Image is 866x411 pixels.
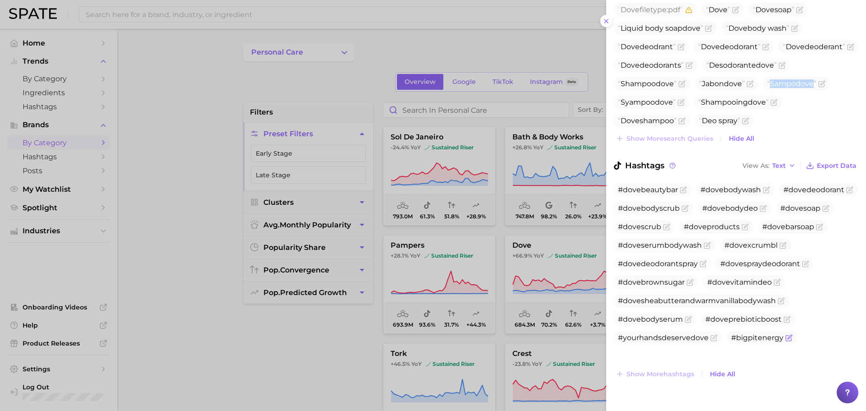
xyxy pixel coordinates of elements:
[710,334,718,342] button: Flag as miscategorized or irrelevant
[656,79,674,88] span: dove
[804,159,859,172] button: Export Data
[704,242,711,249] button: Flag as miscategorized or irrelevant
[729,135,754,143] span: Hide All
[709,5,728,14] span: Dove
[618,61,684,69] span: deodorants
[783,185,844,194] span: #dovedeodorant
[724,241,778,249] span: #dovexcrumbl
[762,43,769,51] button: Flag as miscategorized or irrelevant
[763,186,770,194] button: Flag as miscategorized or irrelevant
[707,278,772,286] span: #dovevitamindeo
[726,24,789,32] span: body wash
[618,79,677,88] span: Shampoo
[700,260,707,268] button: Flag as miscategorized or irrelevant
[618,222,661,231] span: #dovescrub
[748,98,766,106] span: dove
[767,79,816,88] span: Sampo
[780,204,820,212] span: #dovesoap
[706,61,777,69] span: Desodorante
[818,80,825,88] button: Flag as miscategorized or irrelevant
[618,241,702,249] span: #doveserumbodywash
[621,61,640,69] span: Dove
[708,368,737,380] button: Hide All
[621,116,640,125] span: Dove
[678,80,686,88] button: Flag as miscategorized or irrelevant
[727,133,756,145] button: Hide All
[618,98,676,106] span: Syampoo
[785,334,792,342] button: Flag as miscategorized or irrelevant
[618,259,698,268] span: #dovedeodorantspray
[731,333,783,342] span: #bigpitenergy
[770,99,778,106] button: Flag as miscategorized or irrelevant
[740,160,798,171] button: View AsText
[732,6,739,14] button: Flag as miscategorized or irrelevant
[618,5,683,14] span: filetype:pdf
[847,43,854,51] button: Flag as miscategorized or irrelevant
[700,185,761,194] span: #dovebodywash
[699,79,745,88] span: Jabon
[710,370,735,378] span: Hide All
[618,185,678,194] span: #dovebeautybar
[698,98,769,106] span: Shampooing
[742,163,769,168] span: View As
[742,223,749,231] button: Flag as miscategorized or irrelevant
[778,62,786,69] button: Flag as miscategorized or irrelevant
[626,370,694,378] span: Show more hashtags
[720,259,800,268] span: #dovespraydeodorant
[684,222,740,231] span: #doveproducts
[613,368,696,380] button: Show morehashtags
[618,315,683,323] span: #dovebodyserum
[755,5,774,14] span: Dove
[791,25,798,32] button: Flag as miscategorized or irrelevant
[682,205,689,212] button: Flag as miscategorized or irrelevant
[705,315,782,323] span: #doveprebioticboost
[613,159,677,172] span: Hashtags
[663,223,670,231] button: Flag as miscategorized or irrelevant
[618,278,685,286] span: #dovebrownsugar
[686,62,693,69] button: Flag as miscategorized or irrelevant
[686,279,694,286] button: Flag as miscategorized or irrelevant
[760,205,767,212] button: Flag as miscategorized or irrelevant
[796,6,803,14] button: Flag as miscategorized or irrelevant
[728,24,747,32] span: Dove
[698,42,760,51] span: deodorant
[626,135,713,143] span: Show more search queries
[802,260,809,268] button: Flag as miscategorized or irrelevant
[699,116,740,125] span: Deo spray
[680,186,687,194] button: Flag as miscategorized or irrelevant
[618,42,676,51] span: deodrant
[822,205,829,212] button: Flag as miscategorized or irrelevant
[783,42,845,51] span: deoderant
[621,42,640,51] span: Dove
[701,42,720,51] span: Dove
[621,5,640,14] span: Dove
[724,79,742,88] span: dove
[746,80,754,88] button: Flag as miscategorized or irrelevant
[685,316,692,323] button: Flag as miscategorized or irrelevant
[618,296,776,305] span: #dovesheabutterandwarmvanillabodywash
[705,25,712,32] button: Flag as miscategorized or irrelevant
[816,223,823,231] button: Flag as miscategorized or irrelevant
[778,297,785,305] button: Flag as miscategorized or irrelevant
[685,6,692,14] button: Remove this flag
[753,5,794,14] span: soap
[655,98,673,106] span: dove
[774,279,781,286] button: Flag as miscategorized or irrelevant
[618,116,677,125] span: shampoo
[618,333,709,342] span: #yourhandsdeservedove
[783,316,791,323] button: Flag as miscategorized or irrelevant
[786,42,805,51] span: Dove
[618,204,680,212] span: #dovebodyscrub
[756,61,774,69] span: dove
[742,117,749,125] button: Flag as miscategorized or irrelevant
[779,242,787,249] button: Flag as miscategorized or irrelevant
[677,43,685,51] button: Flag as miscategorized or irrelevant
[796,79,814,88] span: dove
[762,222,814,231] span: #dovebarsoap
[677,99,685,106] button: Flag as miscategorized or irrelevant
[618,24,703,32] span: Liquid body soap
[613,132,715,145] button: Show moresearch queries
[817,162,857,170] span: Export Data
[678,117,686,125] button: Flag as miscategorized or irrelevant
[846,186,853,194] button: Flag as miscategorized or irrelevant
